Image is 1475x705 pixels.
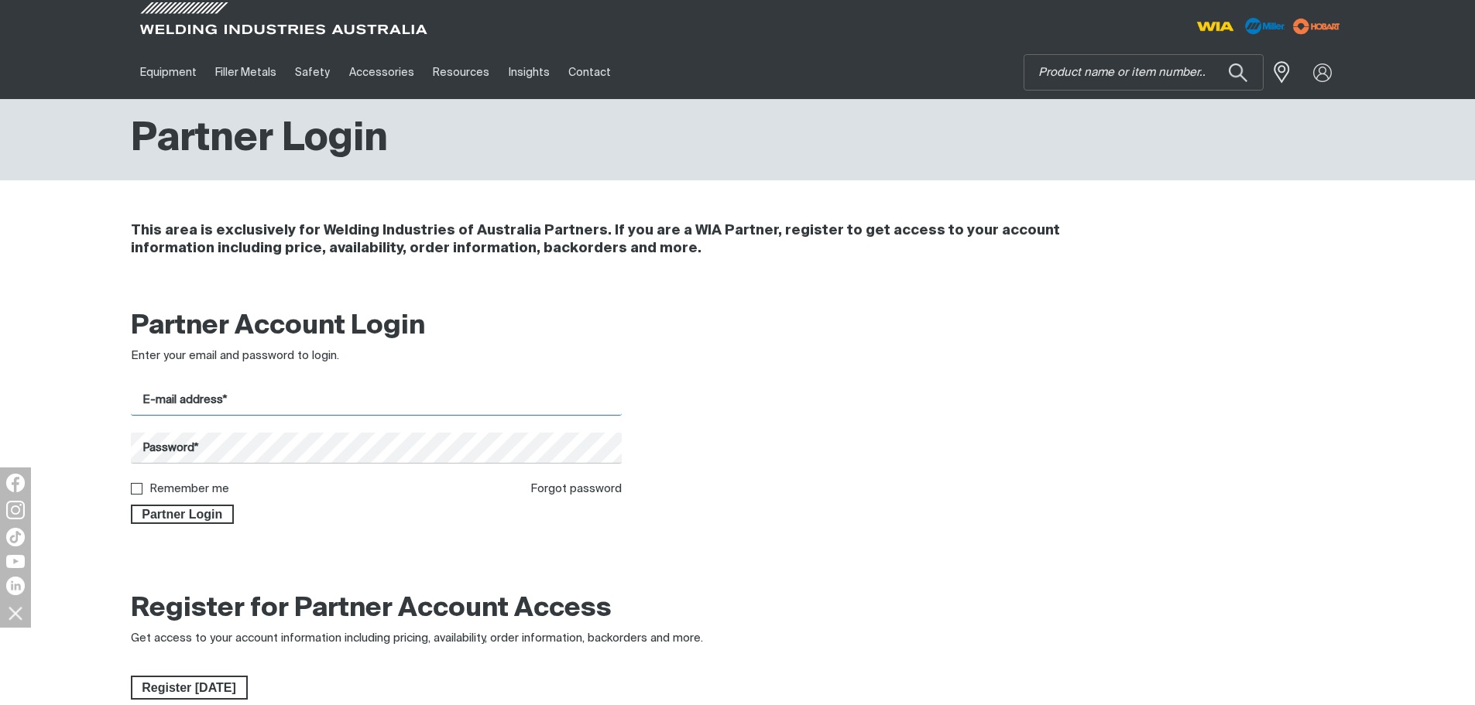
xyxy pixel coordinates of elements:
[2,600,29,626] img: hide socials
[131,115,388,165] h1: Partner Login
[149,483,229,495] label: Remember me
[6,501,25,519] img: Instagram
[131,347,623,365] div: Enter your email and password to login.
[131,592,612,626] h2: Register for Partner Account Access
[6,555,25,568] img: YouTube
[132,676,246,700] span: Register [DATE]
[131,632,703,644] span: Get access to your account information including pricing, availability, order information, backor...
[340,46,424,99] a: Accessories
[6,577,25,595] img: LinkedIn
[131,222,1138,258] h4: This area is exclusively for Welding Industries of Australia Partners. If you are a WIA Partner, ...
[6,474,25,492] img: Facebook
[499,46,558,99] a: Insights
[559,46,620,99] a: Contact
[1024,55,1263,90] input: Product name or item number...
[131,505,235,525] button: Partner Login
[1288,15,1345,38] img: miller
[131,676,248,700] a: Register Today
[530,483,622,495] a: Forgot password
[131,310,623,344] h2: Partner Account Login
[131,46,206,99] a: Equipment
[424,46,499,99] a: Resources
[131,46,1041,99] nav: Main
[1212,54,1264,91] button: Search products
[206,46,286,99] a: Filler Metals
[6,528,25,546] img: TikTok
[132,505,233,525] span: Partner Login
[286,46,339,99] a: Safety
